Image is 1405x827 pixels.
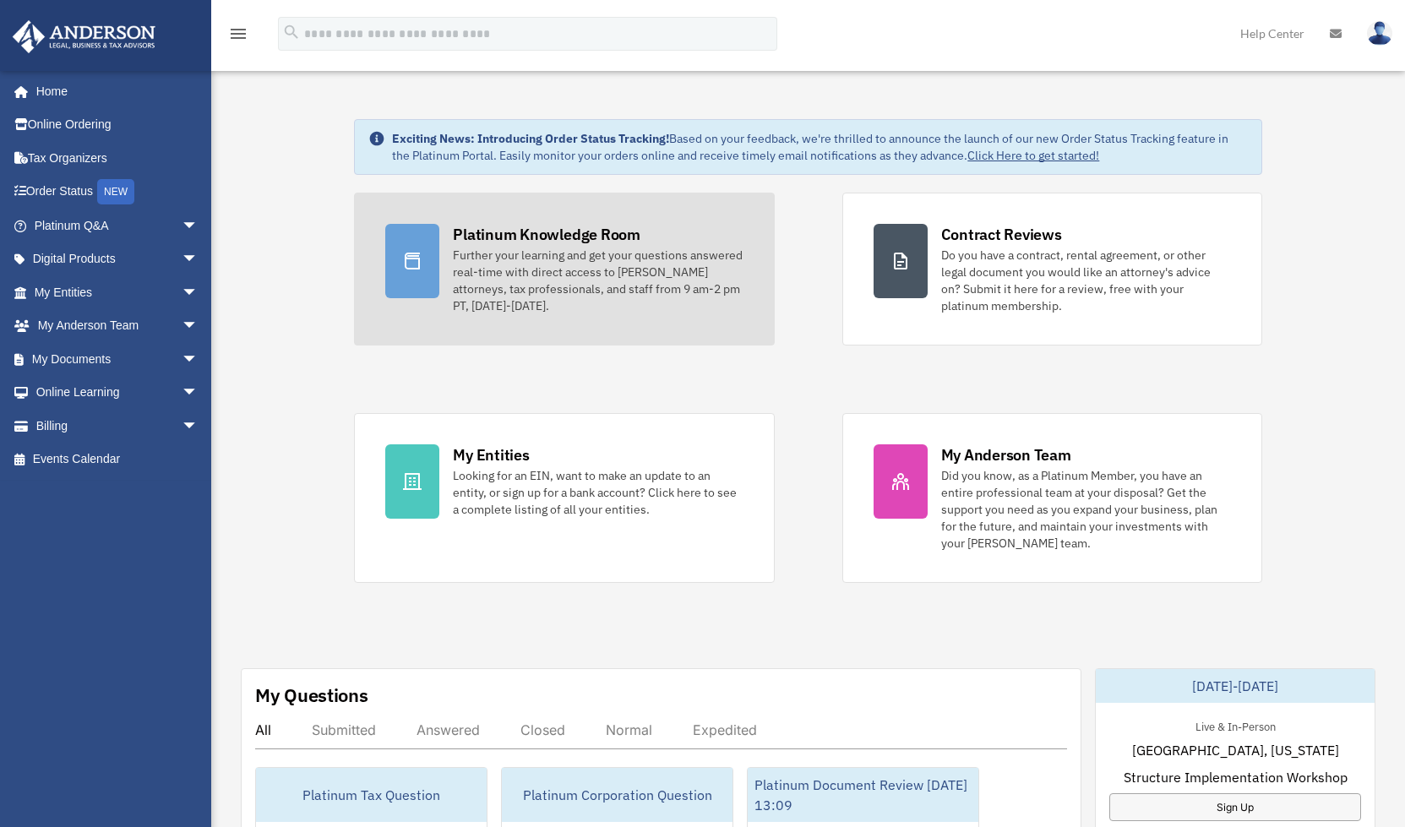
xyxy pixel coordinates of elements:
[97,179,134,204] div: NEW
[354,413,774,583] a: My Entities Looking for an EIN, want to make an update to an entity, or sign up for a bank accoun...
[182,409,215,443] span: arrow_drop_down
[12,275,224,309] a: My Entitiesarrow_drop_down
[453,467,743,518] div: Looking for an EIN, want to make an update to an entity, or sign up for a bank account? Click her...
[12,74,215,108] a: Home
[417,721,480,738] div: Answered
[453,444,529,465] div: My Entities
[941,467,1231,552] div: Did you know, as a Platinum Member, you have an entire professional team at your disposal? Get th...
[12,141,224,175] a: Tax Organizers
[453,224,640,245] div: Platinum Knowledge Room
[12,409,224,443] a: Billingarrow_drop_down
[255,721,271,738] div: All
[1367,21,1392,46] img: User Pic
[354,193,774,345] a: Platinum Knowledge Room Further your learning and get your questions answered real-time with dire...
[12,242,224,276] a: Digital Productsarrow_drop_down
[228,30,248,44] a: menu
[941,444,1071,465] div: My Anderson Team
[12,108,224,142] a: Online Ordering
[182,309,215,344] span: arrow_drop_down
[606,721,652,738] div: Normal
[941,247,1231,314] div: Do you have a contract, rental agreement, or other legal document you would like an attorney's ad...
[182,275,215,310] span: arrow_drop_down
[8,20,161,53] img: Anderson Advisors Platinum Portal
[748,768,978,822] div: Platinum Document Review [DATE] 13:09
[12,175,224,209] a: Order StatusNEW
[312,721,376,738] div: Submitted
[228,24,248,44] i: menu
[1109,793,1361,821] a: Sign Up
[1124,767,1348,787] span: Structure Implementation Workshop
[182,376,215,411] span: arrow_drop_down
[520,721,565,738] div: Closed
[182,342,215,377] span: arrow_drop_down
[12,342,224,376] a: My Documentsarrow_drop_down
[182,242,215,277] span: arrow_drop_down
[182,209,215,243] span: arrow_drop_down
[1182,716,1289,734] div: Live & In-Person
[1132,740,1339,760] span: [GEOGRAPHIC_DATA], [US_STATE]
[392,131,669,146] strong: Exciting News: Introducing Order Status Tracking!
[941,224,1062,245] div: Contract Reviews
[282,23,301,41] i: search
[255,683,368,708] div: My Questions
[256,768,487,822] div: Platinum Tax Question
[392,130,1247,164] div: Based on your feedback, we're thrilled to announce the launch of our new Order Status Tracking fe...
[842,413,1262,583] a: My Anderson Team Did you know, as a Platinum Member, you have an entire professional team at your...
[12,209,224,242] a: Platinum Q&Aarrow_drop_down
[502,768,732,822] div: Platinum Corporation Question
[12,309,224,343] a: My Anderson Teamarrow_drop_down
[967,148,1099,163] a: Click Here to get started!
[453,247,743,314] div: Further your learning and get your questions answered real-time with direct access to [PERSON_NAM...
[842,193,1262,345] a: Contract Reviews Do you have a contract, rental agreement, or other legal document you would like...
[12,443,224,476] a: Events Calendar
[12,376,224,410] a: Online Learningarrow_drop_down
[693,721,757,738] div: Expedited
[1096,669,1375,703] div: [DATE]-[DATE]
